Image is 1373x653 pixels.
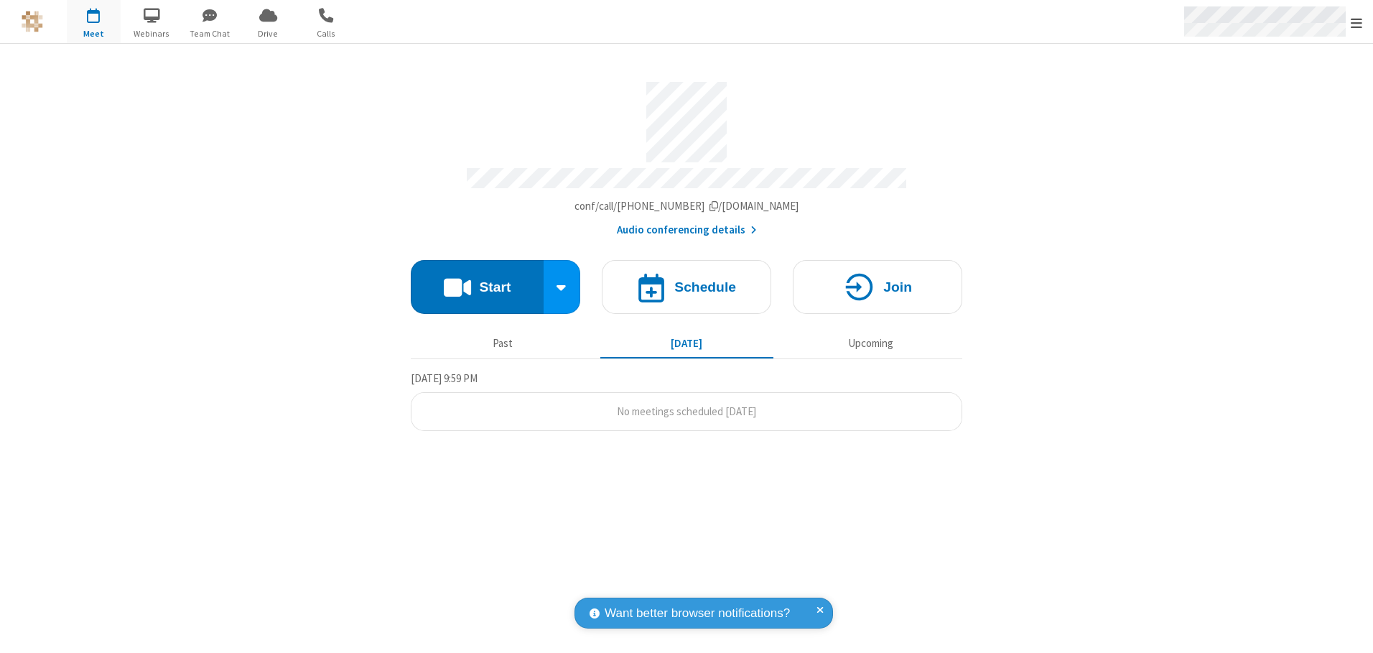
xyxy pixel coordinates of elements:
[793,260,962,314] button: Join
[479,280,511,294] h4: Start
[411,260,544,314] button: Start
[574,198,799,215] button: Copy my meeting room linkCopy my meeting room link
[883,280,912,294] h4: Join
[67,27,121,40] span: Meet
[299,27,353,40] span: Calls
[574,199,799,213] span: Copy my meeting room link
[411,370,962,432] section: Today's Meetings
[183,27,237,40] span: Team Chat
[617,404,756,418] span: No meetings scheduled [DATE]
[674,280,736,294] h4: Schedule
[544,260,581,314] div: Start conference options
[784,330,957,357] button: Upcoming
[605,604,790,623] span: Want better browser notifications?
[125,27,179,40] span: Webinars
[22,11,43,32] img: QA Selenium DO NOT DELETE OR CHANGE
[602,260,771,314] button: Schedule
[600,330,773,357] button: [DATE]
[411,371,478,385] span: [DATE] 9:59 PM
[617,222,757,238] button: Audio conferencing details
[241,27,295,40] span: Drive
[416,330,590,357] button: Past
[411,71,962,238] section: Account details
